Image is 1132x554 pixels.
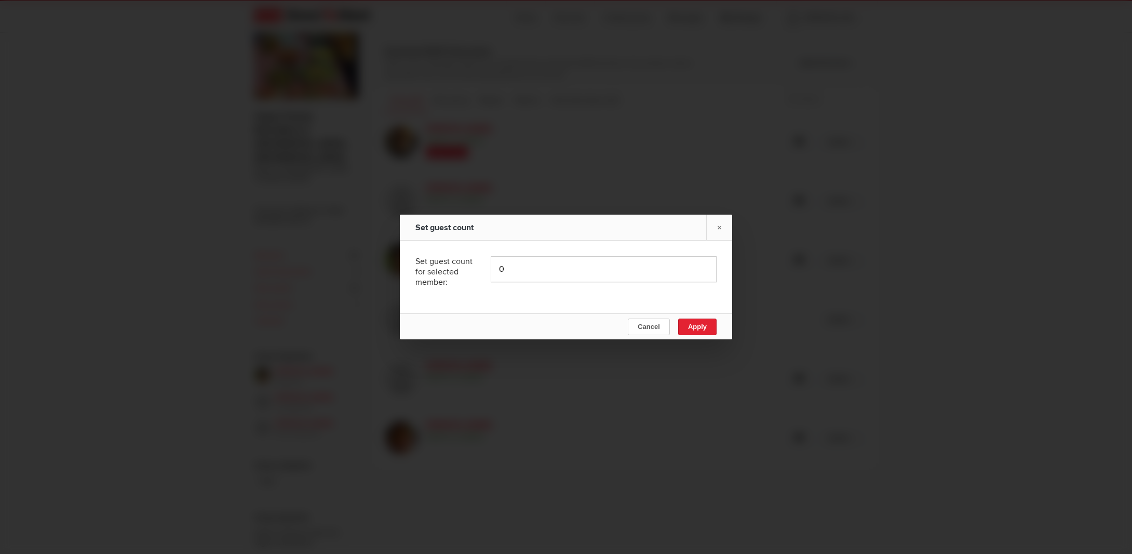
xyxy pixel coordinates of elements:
span: Apply [688,323,707,331]
button: Cancel [628,319,670,335]
div: Set guest count for selected member: [415,248,476,295]
button: Apply [678,319,717,335]
a: × [706,215,732,240]
span: Cancel [638,323,660,331]
div: Set guest count [415,215,530,241]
